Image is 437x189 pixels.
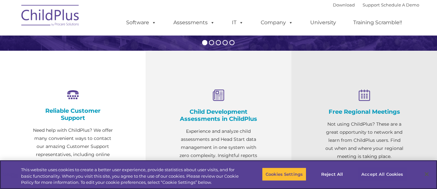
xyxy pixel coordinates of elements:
a: IT [225,16,250,29]
a: Assessments [167,16,221,29]
h4: Reliable Customer Support [32,107,113,121]
button: Accept All Cookies [358,167,407,181]
h4: Free Regional Meetings [324,108,405,115]
p: Experience and analyze child assessments and Head Start data management in one system with zero c... [178,127,259,176]
a: Support [363,2,380,7]
p: Not using ChildPlus? These are a great opportunity to network and learn from ChildPlus users. Fin... [324,120,405,161]
span: Last name [90,43,110,47]
button: Reject All [312,167,352,181]
button: Close [420,167,434,181]
a: Company [254,16,300,29]
a: Software [120,16,163,29]
img: ChildPlus by Procare Solutions [18,0,83,33]
button: Cookies Settings [262,167,306,181]
div: This website uses cookies to create a better user experience, provide statistics about user visit... [21,167,240,186]
a: Training Scramble!! [347,16,409,29]
h4: Child Development Assessments in ChildPlus [178,108,259,122]
a: Schedule A Demo [381,2,419,7]
p: Need help with ChildPlus? We offer many convenient ways to contact our amazing Customer Support r... [32,126,113,175]
font: | [333,2,419,7]
span: Phone number [90,69,117,74]
a: Download [333,2,355,7]
a: University [304,16,343,29]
